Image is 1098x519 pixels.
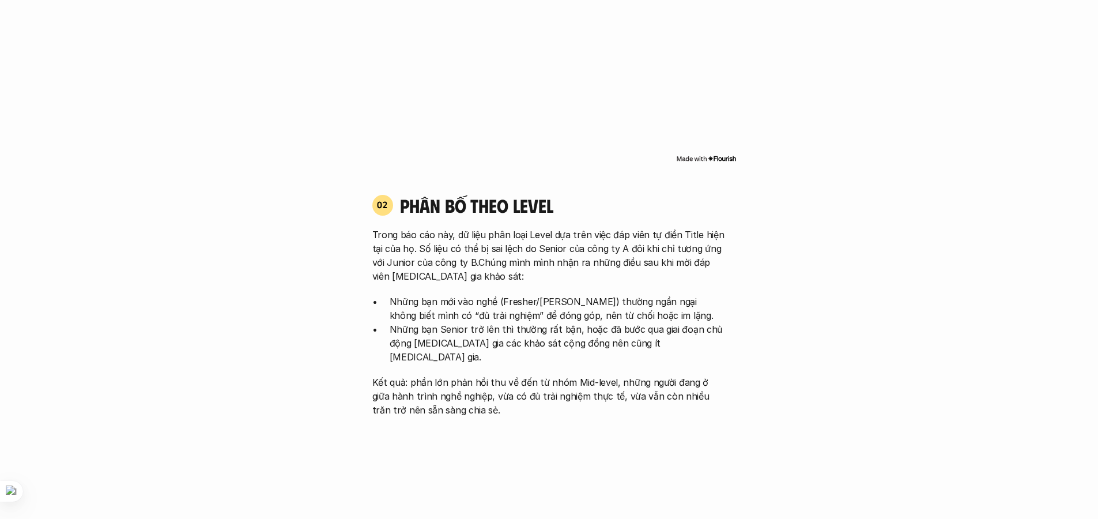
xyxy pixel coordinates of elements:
[377,200,388,209] p: 02
[372,228,726,283] p: Trong báo cáo này, dữ liệu phân loại Level dựa trên việc đáp viên tự điền Title hiện tại của họ. ...
[400,194,726,216] h4: phân bố theo Level
[676,154,737,163] img: Made with Flourish
[390,322,726,364] p: Những bạn Senior trở lên thì thường rất bận, hoặc đã bước qua giai đoạn chủ động [MEDICAL_DATA] g...
[390,295,726,322] p: Những bạn mới vào nghề (Fresher/[PERSON_NAME]) thường ngần ngại không biết mình có “đủ trải nghiệ...
[372,375,726,417] p: Kết quả: phần lớn phản hồi thu về đến từ nhóm Mid-level, những người đang ở giữa hành trình nghề ...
